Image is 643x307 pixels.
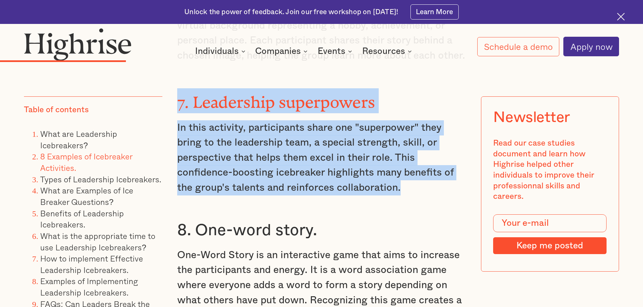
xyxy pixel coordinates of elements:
[493,138,607,202] div: Read our case studies document and learn how Highrise helped other individuals to improve their p...
[184,7,398,17] div: Unlock the power of feedback. Join our free workshop on [DATE]!
[362,47,405,55] div: Resources
[40,275,138,299] a: Examples of Implementing Leadership Icebreakers.
[617,13,625,21] img: Cross icon
[24,105,89,116] div: Table of contents
[362,47,414,55] div: Resources
[177,93,375,103] strong: 7. Leadership superpowers
[24,28,131,60] img: Highrise logo
[40,252,143,276] a: How to implement Effective Leadership Icebreakers.
[40,184,133,208] a: What are Examples of Ice Breaker Questions?
[477,37,560,56] a: Schedule a demo
[493,109,570,126] div: Newsletter
[40,207,124,231] a: Benefits of Leadership Icebreakers.
[318,47,345,55] div: Events
[493,214,607,254] form: Modal Form
[493,214,607,233] input: Your e-mail
[40,150,132,174] a: 8 Examples of Icebreaker Activities.
[493,237,607,254] input: Keep me posted
[177,220,466,241] h3: 8. One-word story.
[177,120,466,195] p: In this activity, participants share one "superpower" they bring to the leadership team, a specia...
[40,173,161,185] a: Types of Leadership Icebreakers.
[410,4,459,20] a: Learn More
[255,47,310,55] div: Companies
[40,229,155,253] a: What is the appropriate time to use Leadership Icebreakers?
[563,37,619,56] a: Apply now
[255,47,301,55] div: Companies
[195,47,239,55] div: Individuals
[40,127,117,151] a: What are Leadership Icebreakers?
[195,47,247,55] div: Individuals
[318,47,354,55] div: Events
